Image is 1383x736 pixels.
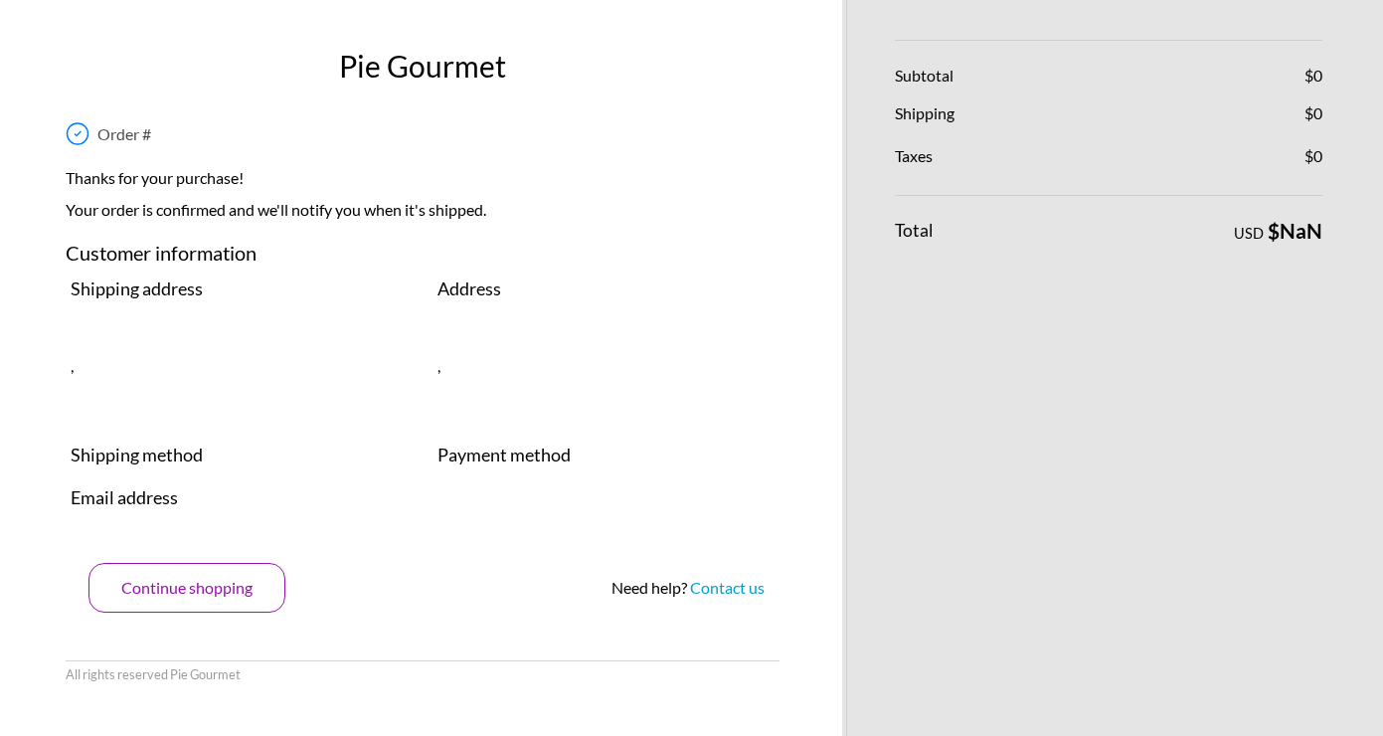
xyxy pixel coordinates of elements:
[66,238,779,276] h3: Customer information
[437,356,440,375] span: ,
[690,578,765,597] a: Contact us
[97,124,151,143] span: Order #
[71,484,408,511] h4: Email address
[66,665,241,684] li: All rights reserved Pie Gourmet
[66,166,779,198] h2: Thanks for your purchase!
[71,276,408,302] h4: Shipping address
[437,442,775,468] h4: Payment method
[88,563,285,613] button: Continue shopping
[61,44,784,89] h1: Pie Gourmet
[437,276,775,302] h4: Address
[66,198,779,230] p: Your order is confirmed and we'll notify you when it's shipped.
[71,442,408,468] h4: Shipping method
[71,356,74,375] span: ,
[611,576,765,600] div: Need help?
